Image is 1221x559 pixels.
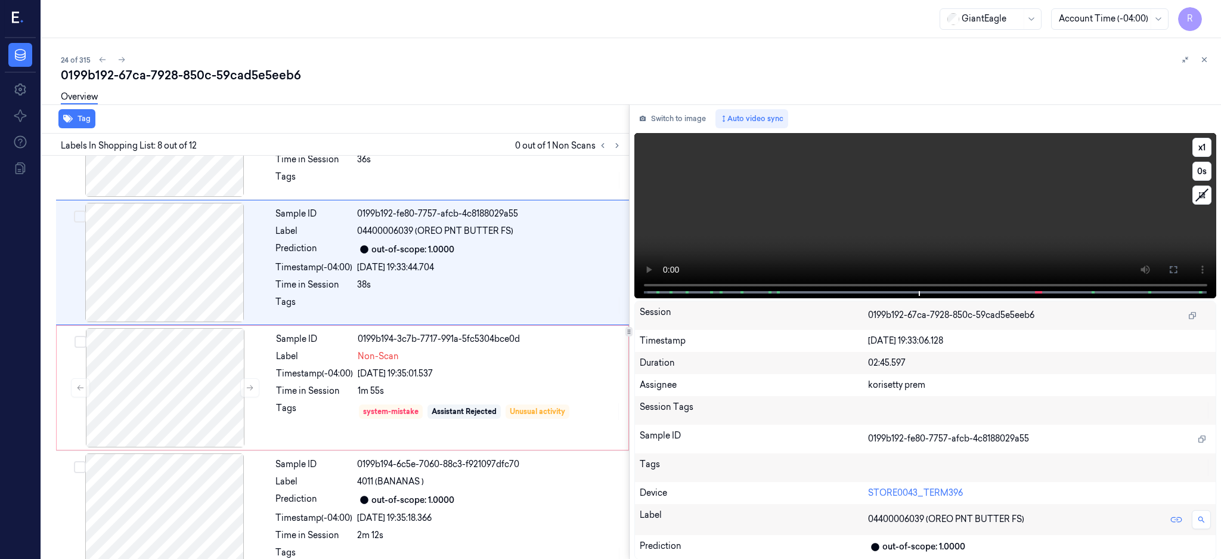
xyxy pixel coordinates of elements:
div: out-of-scope: 1.0000 [882,541,965,553]
div: Prediction [275,242,352,257]
div: Assistant Rejected [432,406,497,417]
div: out-of-scope: 1.0000 [371,243,454,256]
div: Label [640,509,868,530]
div: Time in Session [275,529,352,542]
button: R [1178,7,1202,31]
div: system-mistake [363,406,419,417]
button: x1 [1192,138,1211,157]
div: 36s [357,153,622,166]
div: 02:45.597 [868,357,1211,369]
button: Select row [74,211,86,223]
div: [DATE] 19:35:18.366 [357,512,622,524]
div: Timestamp (-04:00) [275,261,352,274]
div: korisetty prem [868,379,1211,391]
span: 04400006039 (OREO PNT BUTTER FS) [868,513,1024,526]
div: Duration [640,357,868,369]
div: Prediction [640,540,868,554]
div: STORE0043_TERM396 [868,487,1211,499]
div: 0199b192-67ca-7928-850c-59cad5e5eeb6 [61,67,1211,84]
div: Tags [640,458,868,477]
span: 4011 (BANANAS ) [357,475,424,488]
button: 0s [1192,162,1211,181]
button: Auto video sync [715,109,788,128]
div: Tags [275,296,352,315]
span: Labels In Shopping List: 8 out of 12 [61,140,197,152]
div: [DATE] 19:33:44.704 [357,261,622,274]
div: [DATE] 19:35:01.537 [358,367,621,380]
div: Device [640,487,868,499]
span: 04400006039 (OREO PNT BUTTER FS) [357,225,513,237]
div: Label [275,225,352,237]
span: 0 out of 1 Non Scans [515,138,624,153]
div: Time in Session [276,385,353,397]
a: Overview [61,91,98,104]
div: Timestamp (-04:00) [275,512,352,524]
div: Sample ID [276,333,353,345]
div: Sample ID [275,208,352,220]
button: Switch to image [634,109,711,128]
div: 38s [357,279,622,291]
div: Label [275,475,352,488]
div: Session [640,306,868,325]
div: 0199b194-6c5e-7060-88c3-f921097dfc70 [357,458,622,471]
div: 0199b194-3c7b-7717-991a-5fc5304bce0d [358,333,621,345]
div: Session Tags [640,401,868,420]
span: 24 of 315 [61,55,91,65]
div: 0199b192-fe80-7757-afcb-4c8188029a55 [357,208,622,220]
div: Timestamp (-04:00) [276,367,353,380]
div: [DATE] 19:33:06.128 [868,335,1211,347]
div: Tags [276,402,353,421]
span: 0199b192-fe80-7757-afcb-4c8188029a55 [868,433,1029,445]
div: Timestamp [640,335,868,347]
span: Non-Scan [358,350,399,363]
button: Select row [75,336,86,348]
div: Sample ID [275,458,352,471]
div: Prediction [275,493,352,507]
div: 2m 12s [357,529,622,542]
div: Label [276,350,353,363]
button: Tag [58,109,95,128]
div: Assignee [640,379,868,391]
div: Unusual activity [510,406,565,417]
div: Tags [275,171,352,190]
div: out-of-scope: 1.0000 [371,494,454,507]
div: Time in Session [275,279,352,291]
button: Select row [74,461,86,473]
span: 0199b192-67ca-7928-850c-59cad5e5eeb6 [868,309,1034,322]
div: 1m 55s [358,385,621,397]
div: Sample ID [640,430,868,449]
div: Time in Session [275,153,352,166]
